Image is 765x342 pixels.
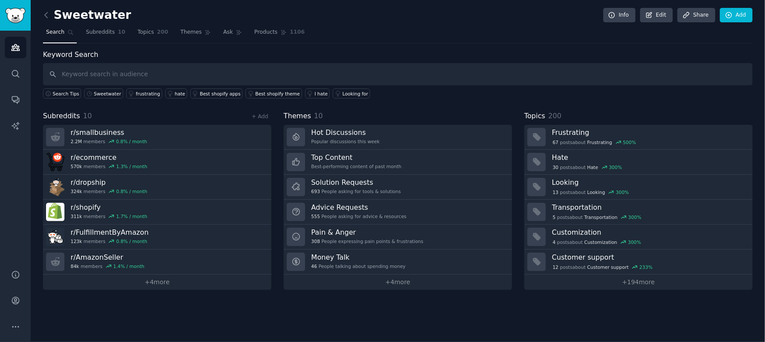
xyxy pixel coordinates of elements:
[71,163,82,169] span: 570k
[553,239,556,245] span: 4
[138,28,154,36] span: Topics
[524,150,753,175] a: Hate30postsaboutHate300%
[83,25,128,43] a: Subreddits10
[157,28,168,36] span: 200
[43,175,271,200] a: r/dropship324kmembers0.8% / month
[71,153,147,162] h3: r/ ecommerce
[284,111,311,122] span: Themes
[43,275,271,290] a: +4more
[178,25,214,43] a: Themes
[284,175,512,200] a: Solution Requests693People asking for tools & solutions
[524,250,753,275] a: Customer support12postsaboutCustomer support233%
[246,88,302,99] a: Best shopify theme
[524,175,753,200] a: Looking13postsaboutLooking300%
[524,225,753,250] a: Customization4postsaboutCustomization300%
[333,88,370,99] a: Looking for
[311,263,406,269] div: People talking about spending money
[290,28,305,36] span: 1106
[252,113,268,120] a: + Add
[552,128,747,137] h3: Frustrating
[609,164,622,170] div: 300 %
[71,163,147,169] div: members
[677,8,715,23] a: Share
[311,213,320,219] span: 555
[284,125,512,150] a: Hot DiscussionsPopular discussions this week
[623,139,636,145] div: 500 %
[552,163,623,171] div: post s about
[116,188,147,194] div: 0.8 % / month
[116,238,147,244] div: 0.8 % / month
[116,163,147,169] div: 1.3 % / month
[305,88,330,99] a: I hate
[640,264,653,270] div: 233 %
[94,91,121,97] div: Sweetwater
[43,8,131,22] h2: Sweetwater
[552,153,747,162] h3: Hate
[46,178,64,196] img: dropship
[284,250,512,275] a: Money Talk46People talking about spending money
[43,225,271,250] a: r/FulfillmentByAmazon123kmembers0.8% / month
[553,164,559,170] span: 30
[43,50,98,59] label: Keyword Search
[220,25,245,43] a: Ask
[284,150,512,175] a: Top ContentBest-performing content of past month
[71,188,82,194] span: 324k
[314,112,323,120] span: 10
[524,125,753,150] a: Frustrating67postsaboutFrustrating500%
[136,91,160,97] div: frustrating
[43,250,271,275] a: r/AmazonSeller84kmembers1.4% / month
[43,150,271,175] a: r/ecommerce570kmembers1.3% / month
[553,264,559,270] span: 12
[524,275,753,290] a: +194more
[311,263,317,269] span: 46
[548,112,562,120] span: 200
[587,264,629,270] span: Customer support
[84,88,123,99] a: Sweetwater
[311,128,380,137] h3: Hot Discussions
[71,253,144,262] h3: r/ AmazonSeller
[311,238,320,244] span: 308
[71,178,147,187] h3: r/ dropship
[116,138,147,145] div: 0.8 % / month
[342,91,368,97] div: Looking for
[628,239,641,245] div: 300 %
[524,200,753,225] a: Transportation5postsaboutTransportation300%
[553,214,556,220] span: 5
[135,25,171,43] a: Topics200
[46,28,64,36] span: Search
[553,189,559,195] span: 13
[71,213,82,219] span: 311k
[311,188,320,194] span: 693
[311,153,402,162] h3: Top Content
[71,238,149,244] div: members
[46,203,64,221] img: shopify
[284,200,512,225] a: Advice Requests555People asking for advice & resources
[524,111,545,122] span: Topics
[284,275,512,290] a: +4more
[43,88,81,99] button: Search Tips
[311,203,406,212] h3: Advice Requests
[200,91,241,97] div: Best shopify apps
[311,163,402,169] div: Best-performing content of past month
[83,112,92,120] span: 10
[552,188,630,196] div: post s about
[552,263,654,271] div: post s about
[587,164,598,170] span: Hate
[584,214,618,220] span: Transportation
[118,28,125,36] span: 10
[284,225,512,250] a: Pain & Anger308People expressing pain points & frustrations
[311,238,423,244] div: People expressing pain points & frustrations
[311,178,401,187] h3: Solution Requests
[165,88,187,99] a: hate
[223,28,233,36] span: Ask
[53,91,79,97] span: Search Tips
[190,88,243,99] a: Best shopify apps
[552,178,747,187] h3: Looking
[71,203,147,212] h3: r/ shopify
[181,28,202,36] span: Themes
[43,25,77,43] a: Search
[5,8,25,23] img: GummySearch logo
[175,91,185,97] div: hate
[71,238,82,244] span: 123k
[553,139,559,145] span: 67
